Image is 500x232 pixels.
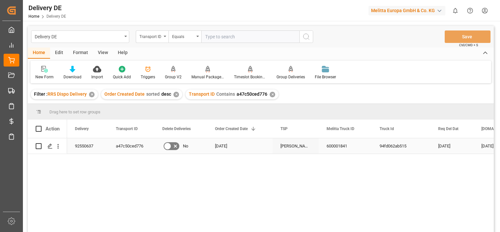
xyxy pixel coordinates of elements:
[28,3,66,13] div: Delivery DE
[165,74,182,80] div: Group V2
[191,74,224,80] div: Manual Package TypeDetermination
[91,74,103,80] div: Import
[50,48,68,59] div: Edit
[173,92,179,97] div: ✕
[319,138,372,154] div: 600001841
[34,91,47,97] span: Filter :
[430,138,473,154] div: [DATE]
[215,126,248,131] span: Order Created Date
[108,138,154,154] div: a47c50ced776
[189,91,215,97] span: Transport ID
[63,74,81,80] div: Download
[280,126,288,131] span: TSP
[89,92,95,97] div: ✕
[368,4,448,17] button: Melitta Europa GmbH & Co. KG
[68,48,93,59] div: Format
[438,126,458,131] span: Req Del Dat
[49,109,100,114] span: Drag here to set row groups
[104,91,145,97] span: Order Created Date
[28,14,39,19] a: Home
[113,48,133,59] div: Help
[45,126,60,132] div: Action
[35,74,54,80] div: New Form
[237,91,267,97] span: a47c50ced776
[67,138,108,154] div: 92550637
[93,48,113,59] div: View
[28,48,50,59] div: Home
[463,3,477,18] button: Help Center
[273,138,319,154] div: [PERSON_NAME] BENELUX
[201,30,299,43] input: Type to search
[161,91,171,97] span: desc
[169,30,201,43] button: open menu
[234,74,267,80] div: Timeslot Booking Report
[372,138,430,154] div: 94fd062ab515
[183,139,188,154] span: No
[315,74,336,80] div: File Browser
[162,126,191,131] span: Delete Deliveries
[75,126,89,131] span: Delivery
[380,126,394,131] span: Truck Id
[35,32,122,40] div: Delivery DE
[116,126,138,131] span: Transport ID
[448,3,463,18] button: show 0 new notifications
[216,91,235,97] span: Contains
[299,30,313,43] button: search button
[141,74,155,80] div: Triggers
[327,126,354,131] span: Melitta Truck ID
[445,30,491,43] button: Save
[146,91,160,97] span: sorted
[136,30,169,43] button: open menu
[31,30,129,43] button: open menu
[207,138,273,154] div: [DATE]
[270,92,275,97] div: ✕
[28,138,67,154] div: Press SPACE to select this row.
[47,91,87,97] span: RRS Dispo Delivery
[113,74,131,80] div: Quick Add
[172,32,194,40] div: Equals
[368,6,445,15] div: Melitta Europa GmbH & Co. KG
[459,43,478,48] span: Ctrl/CMD + S
[139,32,162,40] div: Transport ID
[277,74,305,80] div: Group Deliveries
